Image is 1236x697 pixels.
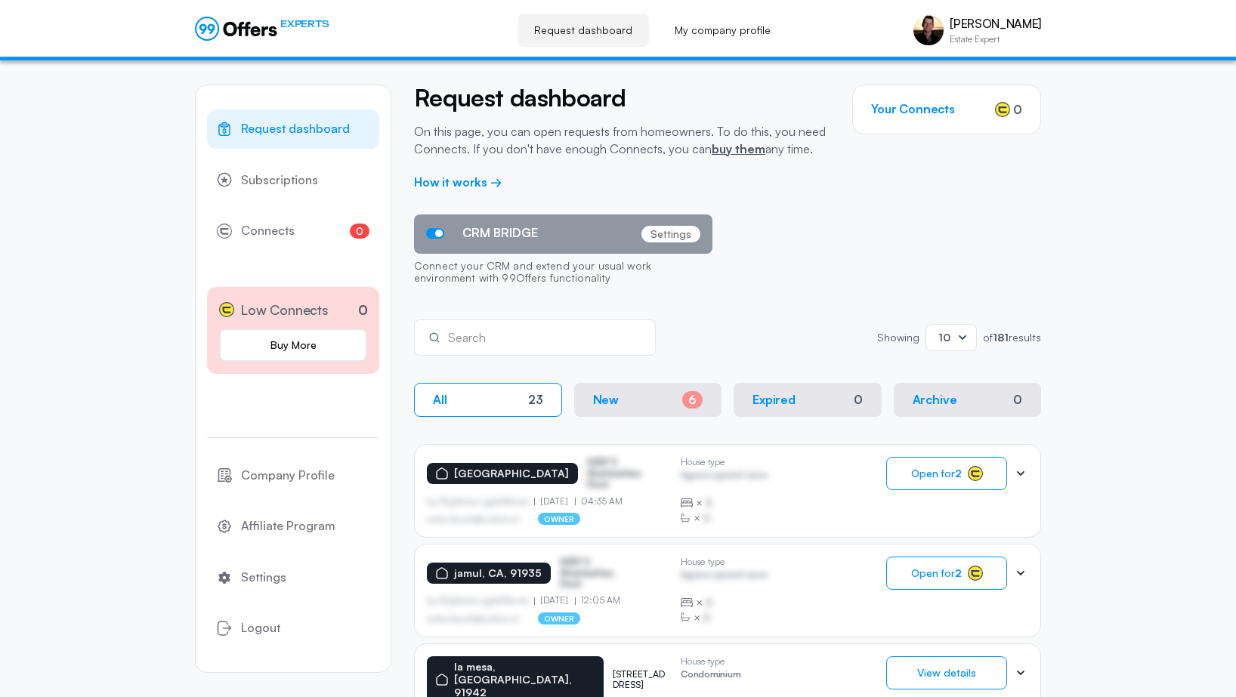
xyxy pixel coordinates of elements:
p: New [593,393,620,407]
p: [DATE] [534,595,575,606]
p: ASDF S Sfasfdasfdas Dasd [560,557,635,589]
p: Agrwsv qwervf oiuns [681,470,768,484]
h2: Request dashboard [414,85,830,111]
a: EXPERTS [195,17,329,41]
span: Request dashboard [241,119,350,139]
a: Request dashboard [207,109,379,149]
p: of results [983,332,1041,343]
span: 0 [1013,100,1022,119]
p: owner [538,513,581,525]
h3: Your Connects [871,102,955,116]
button: Archive0 [894,383,1042,417]
strong: 181 [993,331,1009,344]
p: 12:05 AM [575,595,621,606]
p: 0 [358,300,368,320]
a: Request dashboard [518,14,649,47]
p: House type [681,557,768,567]
button: Expired0 [734,383,882,417]
p: Connect your CRM and extend your usual work environment with 99Offers functionality [414,254,712,293]
span: Open for [911,567,962,579]
p: On this page, you can open requests from homeowners. To do this, you need Connects. If you don't ... [414,123,830,157]
p: House type [681,457,768,467]
span: Subscriptions [241,171,318,190]
a: My company profile [658,14,787,47]
p: Showing [877,332,919,343]
button: View details [886,656,1007,689]
span: 10 [938,331,950,344]
span: Logout [241,618,280,638]
strong: 2 [955,566,962,579]
span: 0 [350,224,369,239]
p: Condominium [681,669,740,683]
span: Low Connects [240,299,329,321]
a: Buy More [219,328,367,362]
div: × [681,595,768,610]
div: 23 [528,393,543,407]
div: × [681,495,768,510]
strong: 2 [955,467,962,480]
p: Agrwsv qwervf oiuns [681,569,768,584]
a: Company Profile [207,456,379,495]
button: New6 [574,383,722,417]
div: 6 [682,391,703,409]
p: [PERSON_NAME] [950,17,1041,31]
span: CRM BRIDGE [462,226,538,240]
button: Open for2 [886,457,1007,490]
span: Connects [241,221,295,241]
p: All [433,393,447,407]
div: × [681,510,768,526]
a: Subscriptions [207,161,379,200]
p: 04:35 AM [575,496,623,507]
a: Settings [207,558,379,597]
p: asdfasdfasasfd@asdfasd.asf [427,614,520,623]
p: House type [681,656,740,667]
button: Open for2 [886,557,1007,590]
span: B [703,610,710,625]
span: B [703,510,710,526]
p: ASDF S Sfasfdasfdas Dasd [587,457,663,489]
p: jamul, CA, 91935 [454,567,542,580]
span: Company Profile [241,466,335,486]
div: × [681,610,768,625]
p: asdfasdfasasfd@asdfasd.asf [427,514,520,523]
a: How it works → [414,174,502,190]
button: Logout [207,609,379,648]
div: 0 [854,393,863,407]
p: [GEOGRAPHIC_DATA] [454,467,569,480]
p: owner [538,612,581,625]
span: Affiliate Program [241,517,335,536]
p: Archive [913,393,957,407]
span: Settings [241,568,286,588]
p: Estate Expert [950,35,1041,44]
p: Settings [641,226,700,242]
a: Affiliate Program [207,507,379,546]
div: 0 [1013,393,1022,407]
button: All23 [414,383,562,417]
p: [DATE] [534,496,575,507]
a: Connects0 [207,211,379,251]
span: B [706,595,712,610]
p: Expired [752,393,796,407]
p: by Afgdsrwe Ljgjkdfsbvas [427,595,534,606]
span: Open for [911,467,962,480]
p: by Afgdsrwe Ljgjkdfsbvas [427,496,534,507]
span: EXPERTS [280,17,329,31]
img: Aris Anagnos [913,15,944,45]
span: B [706,495,712,510]
p: [STREET_ADDRESS] [613,669,669,691]
a: buy them [712,141,765,156]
